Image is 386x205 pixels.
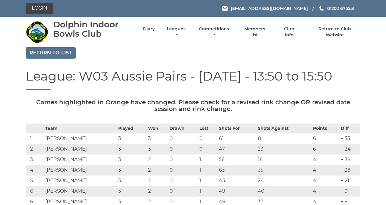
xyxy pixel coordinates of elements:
[168,133,198,144] td: 0
[309,26,360,38] a: Return to Club Website
[26,99,360,112] h5: Games highlighted in Orange have changed. Please check for a revised rink change OR revised date ...
[168,124,198,133] th: Drawn
[222,5,308,12] a: Email [EMAIL_ADDRESS][DOMAIN_NAME]
[147,144,168,155] td: 3
[318,5,354,12] a: Phone us 01202 675551
[217,165,256,176] td: 63
[198,155,217,165] td: 1
[147,155,168,165] td: 2
[231,6,308,11] span: [EMAIL_ADDRESS][DOMAIN_NAME]
[26,21,48,43] img: Dolphin Indoor Bowls Club
[117,176,146,186] td: 3
[256,176,312,186] td: 24
[279,26,299,38] a: Club Info
[339,155,360,165] td: + 38
[168,165,198,176] td: 0
[44,144,117,155] td: [PERSON_NAME]
[26,155,44,165] td: 3
[44,165,117,176] td: [PERSON_NAME]
[339,124,360,133] th: Diff
[217,124,256,133] th: Shots For
[198,186,217,197] td: 1
[198,26,230,38] a: Competitions
[168,155,198,165] td: 0
[339,144,360,155] td: + 24
[198,133,217,144] td: 0
[117,155,146,165] td: 3
[198,124,217,133] th: Lost
[26,144,44,155] td: 2
[26,47,76,59] a: Return to list
[312,155,339,165] td: 4
[44,186,117,197] td: [PERSON_NAME]
[319,6,324,11] img: Phone us
[44,133,117,144] td: [PERSON_NAME]
[117,186,146,197] td: 3
[312,176,339,186] td: 4
[44,155,117,165] td: [PERSON_NAME]
[256,124,312,133] th: Shots Against
[256,144,312,155] td: 23
[165,26,187,38] a: Leagues
[147,133,168,144] td: 3
[143,26,155,32] a: Diary
[339,176,360,186] td: + 21
[26,186,44,197] td: 6
[256,186,312,197] td: 40
[198,144,217,155] td: 0
[256,165,312,176] td: 35
[312,165,339,176] td: 4
[26,165,44,176] td: 4
[241,26,269,38] a: Members list
[117,144,146,155] td: 3
[147,176,168,186] td: 2
[312,186,339,197] td: 4
[312,144,339,155] td: 6
[53,20,132,38] div: Dolphin Indoor Bowls Club
[222,6,228,11] img: Email
[117,124,146,133] th: Played
[256,133,312,144] td: 8
[117,133,146,144] td: 3
[117,165,146,176] td: 3
[312,124,339,133] th: Points
[198,176,217,186] td: 1
[147,165,168,176] td: 2
[198,165,217,176] td: 1
[339,133,360,144] td: + 53
[26,69,360,90] h1: League: W03 Aussie Pairs - [DATE] - 13:50 to 15:50
[44,124,117,133] th: Team
[217,176,256,186] td: 45
[217,144,256,155] td: 47
[147,124,168,133] th: Won
[217,186,256,197] td: 49
[168,144,198,155] td: 0
[327,6,354,11] span: 01202 675551
[256,155,312,165] td: 18
[26,3,53,14] a: Login
[339,186,360,197] td: + 9
[168,176,198,186] td: 0
[26,133,44,144] td: 1
[168,186,198,197] td: 0
[217,133,256,144] td: 61
[26,176,44,186] td: 5
[147,186,168,197] td: 2
[339,165,360,176] td: + 28
[44,176,117,186] td: [PERSON_NAME]
[217,155,256,165] td: 56
[312,133,339,144] td: 6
